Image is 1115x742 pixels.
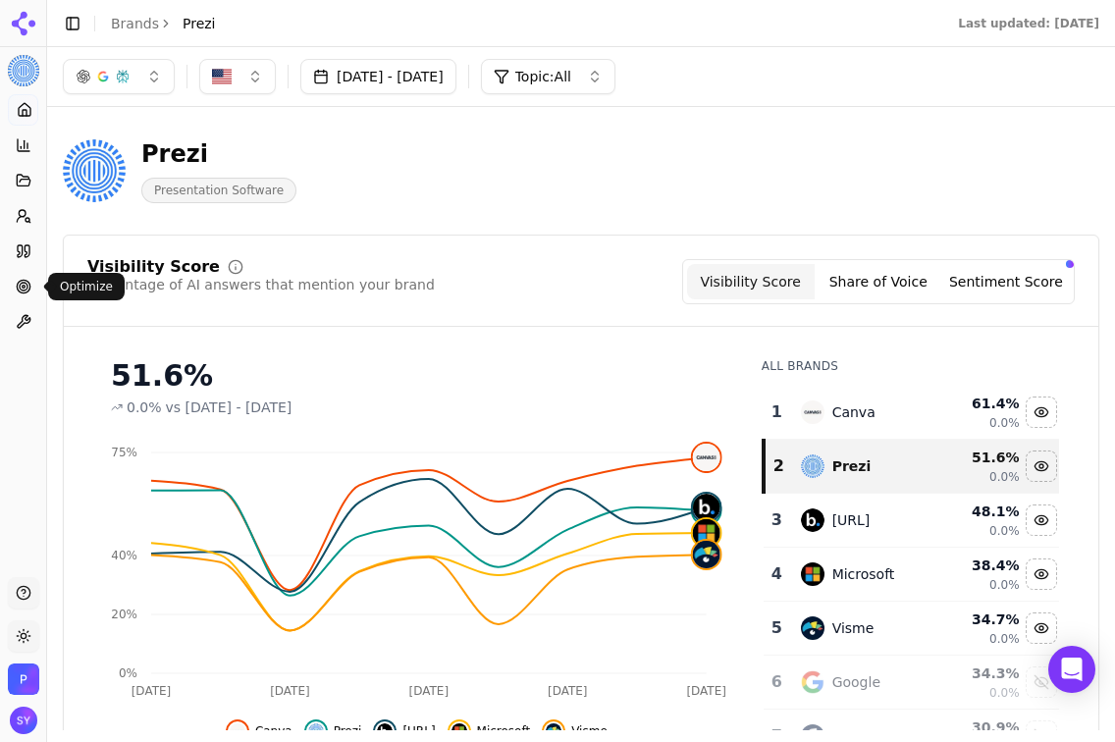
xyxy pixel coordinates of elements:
img: beautiful.ai [377,723,393,739]
tr: 2preziPrezi51.6%0.0%Hide prezi data [764,440,1059,494]
div: 61.4 % [945,394,1019,413]
span: [URL] [402,723,435,739]
div: 30.9 % [945,717,1019,737]
span: 0.0% [989,631,1020,647]
img: Prezi [8,55,39,86]
tr: 3beautiful.ai[URL]48.1%0.0%Hide beautiful.ai data [764,494,1059,548]
tspan: 0% [119,666,137,680]
span: 0.0% [989,523,1020,539]
div: Prezi [141,138,296,170]
img: canva [801,400,824,424]
button: Show google data [1026,666,1057,698]
span: 0.0% [127,397,162,417]
tspan: 75% [111,446,137,459]
img: Prezi [63,139,126,202]
div: Microsoft [832,564,895,584]
img: canva [230,723,245,739]
span: Topic: All [515,67,571,86]
button: Hide microsoft data [1026,558,1057,590]
img: canva [693,444,720,471]
img: prezi [801,454,824,478]
button: Visibility Score [687,264,815,299]
tr: 5vismeVisme34.7%0.0%Hide visme data [764,602,1059,656]
button: Share of Voice [815,264,942,299]
div: 34.3 % [945,663,1019,683]
a: Brands [111,16,159,31]
img: beautiful.ai [801,508,824,532]
span: Prezi [334,723,362,739]
img: google [801,670,824,694]
tspan: [DATE] [686,684,726,698]
div: Optimize [48,273,125,300]
div: Visme [832,618,875,638]
button: Sentiment Score [942,264,1070,299]
span: Microsoft [477,723,531,739]
img: visme [801,616,824,640]
tr: 4microsoftMicrosoft38.4%0.0%Hide microsoft data [764,548,1059,602]
div: 2 [773,454,781,478]
tspan: 20% [111,608,137,621]
span: Prezi [183,14,216,33]
tr: 6googleGoogle34.3%0.0%Show google data [764,656,1059,710]
div: 3 [771,508,781,532]
div: Visibility Score [87,259,220,275]
tr: 1canvaCanva61.4%0.0%Hide canva data [764,386,1059,440]
span: vs [DATE] - [DATE] [166,397,292,417]
tspan: [DATE] [270,684,310,698]
div: 51.6% [111,358,722,394]
div: Last updated: [DATE] [958,16,1099,31]
div: Prezi [832,456,872,476]
div: 38.4 % [945,556,1019,575]
span: Presentation Software [141,178,296,203]
span: Visme [571,723,608,739]
img: visme [693,541,720,568]
div: Open Intercom Messenger [1048,646,1095,693]
button: [DATE] - [DATE] [300,59,456,94]
img: Prezi [8,663,39,695]
img: microsoft [451,723,467,739]
div: 48.1 % [945,502,1019,521]
img: visme [546,723,561,739]
tspan: [DATE] [548,684,588,698]
button: Open organization switcher [8,663,39,695]
div: 6 [771,670,781,694]
div: [URL] [832,510,871,530]
tspan: 40% [111,549,137,562]
button: Current brand: Prezi [8,55,39,86]
img: microsoft [801,562,824,586]
div: 4 [771,562,781,586]
nav: breadcrumb [111,14,216,33]
span: Canva [255,723,292,739]
span: 0.0% [989,469,1020,485]
div: Canva [832,402,876,422]
button: Hide canva data [1026,397,1057,428]
tspan: [DATE] [409,684,450,698]
tspan: [DATE] [132,684,172,698]
div: 34.7 % [945,609,1019,629]
span: 0.0% [989,685,1020,701]
div: Google [832,672,880,692]
div: Percentage of AI answers that mention your brand [87,275,435,294]
div: All Brands [762,358,1059,374]
button: Hide prezi data [1026,450,1057,482]
div: 1 [771,400,781,424]
img: Stephanie Yu [10,707,37,734]
div: 51.6 % [945,448,1019,467]
button: Hide beautiful.ai data [1026,504,1057,536]
img: US [212,67,232,86]
div: 5 [771,616,781,640]
button: Hide visme data [1026,612,1057,644]
button: Open user button [10,707,37,734]
span: 0.0% [989,415,1020,431]
span: 0.0% [989,577,1020,593]
img: microsoft [693,519,720,547]
img: prezi [308,723,324,739]
img: beautiful.ai [693,494,720,521]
